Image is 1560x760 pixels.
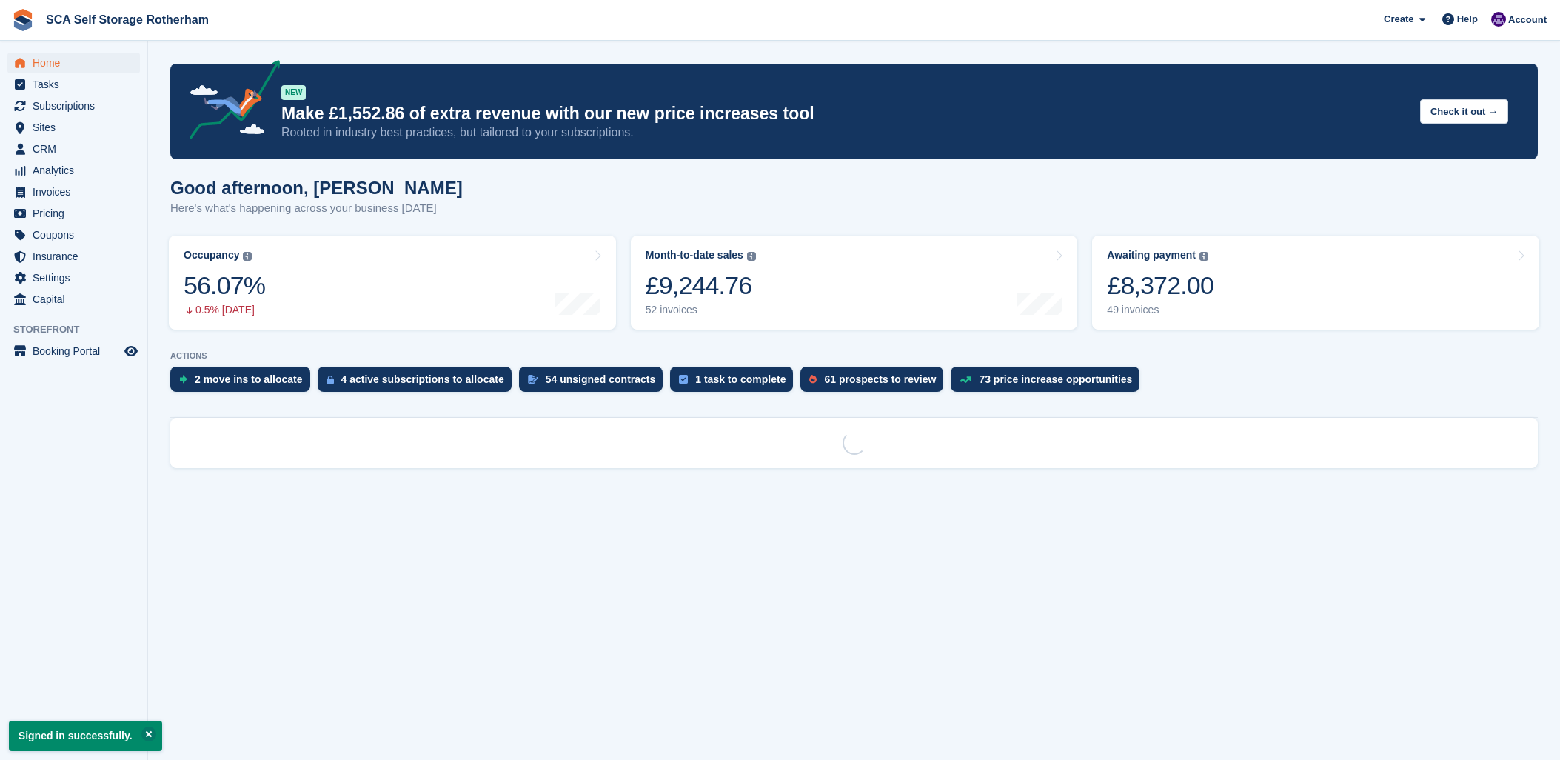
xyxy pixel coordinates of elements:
div: 2 move ins to allocate [195,373,303,385]
img: move_ins_to_allocate_icon-fdf77a2bb77ea45bf5b3d319d69a93e2d87916cf1d5bf7949dd705db3b84f3ca.svg [179,375,187,384]
img: price-adjustments-announcement-icon-8257ccfd72463d97f412b2fc003d46551f7dbcb40ab6d574587a9cd5c0d94... [177,60,281,144]
a: menu [7,203,140,224]
img: Kelly Neesham [1491,12,1506,27]
a: 73 price increase opportunities [951,367,1147,399]
a: Occupancy 56.07% 0.5% [DATE] [169,236,616,330]
a: 54 unsigned contracts [519,367,671,399]
img: task-75834270c22a3079a89374b754ae025e5fb1db73e45f91037f5363f120a921f8.svg [679,375,688,384]
p: Rooted in industry best practices, but tailored to your subscriptions. [281,124,1408,141]
img: stora-icon-8386f47178a22dfd0bd8f6a31ec36ba5ce8667c1dd55bd0f319d3a0aa187defe.svg [12,9,34,31]
span: Pricing [33,203,121,224]
a: menu [7,96,140,116]
span: Home [33,53,121,73]
a: Preview store [122,342,140,360]
p: Make £1,552.86 of extra revenue with our new price increases tool [281,103,1408,124]
div: 54 unsigned contracts [546,373,656,385]
a: SCA Self Storage Rotherham [40,7,215,32]
p: Signed in successfully. [9,721,162,751]
div: 73 price increase opportunities [979,373,1132,385]
div: 0.5% [DATE] [184,304,265,316]
span: Invoices [33,181,121,202]
div: 52 invoices [646,304,756,316]
a: 4 active subscriptions to allocate [318,367,519,399]
div: 56.07% [184,270,265,301]
div: 61 prospects to review [824,373,936,385]
a: menu [7,181,140,202]
img: price_increase_opportunities-93ffe204e8149a01c8c9dc8f82e8f89637d9d84a8eef4429ea346261dce0b2c0.svg [960,376,971,383]
img: icon-info-grey-7440780725fd019a000dd9b08b2336e03edf1995a4989e88bcd33f0948082b44.svg [243,252,252,261]
span: Help [1457,12,1478,27]
span: Tasks [33,74,121,95]
span: Capital [33,289,121,310]
button: Check it out → [1420,99,1508,124]
p: Here's what's happening across your business [DATE] [170,200,463,217]
img: contract_signature_icon-13c848040528278c33f63329250d36e43548de30e8caae1d1a13099fd9432cc5.svg [528,375,538,384]
div: 49 invoices [1107,304,1213,316]
p: ACTIONS [170,351,1538,361]
img: active_subscription_to_allocate_icon-d502201f5373d7db506a760aba3b589e785aa758c864c3986d89f69b8ff3... [327,375,334,384]
a: menu [7,224,140,245]
div: Month-to-date sales [646,249,743,261]
div: 4 active subscriptions to allocate [341,373,504,385]
div: £8,372.00 [1107,270,1213,301]
span: Create [1384,12,1413,27]
h1: Good afternoon, [PERSON_NAME] [170,178,463,198]
a: menu [7,267,140,288]
span: Account [1508,13,1547,27]
img: icon-info-grey-7440780725fd019a000dd9b08b2336e03edf1995a4989e88bcd33f0948082b44.svg [1199,252,1208,261]
div: NEW [281,85,306,100]
span: Settings [33,267,121,288]
a: 1 task to complete [670,367,800,399]
a: menu [7,74,140,95]
img: icon-info-grey-7440780725fd019a000dd9b08b2336e03edf1995a4989e88bcd33f0948082b44.svg [747,252,756,261]
a: menu [7,117,140,138]
a: menu [7,160,140,181]
a: Awaiting payment £8,372.00 49 invoices [1092,236,1539,330]
a: menu [7,246,140,267]
a: 2 move ins to allocate [170,367,318,399]
span: Sites [33,117,121,138]
div: £9,244.76 [646,270,756,301]
a: Month-to-date sales £9,244.76 52 invoices [631,236,1078,330]
a: menu [7,53,140,73]
div: Awaiting payment [1107,249,1196,261]
span: CRM [33,139,121,159]
span: Analytics [33,160,121,181]
span: Subscriptions [33,96,121,116]
span: Storefront [13,322,147,337]
span: Coupons [33,224,121,245]
img: prospect-51fa495bee0391a8d652442698ab0144808aea92771e9ea1ae160a38d050c398.svg [809,375,817,384]
span: Insurance [33,246,121,267]
span: Booking Portal [33,341,121,361]
a: menu [7,289,140,310]
div: Occupancy [184,249,239,261]
div: 1 task to complete [695,373,786,385]
a: menu [7,341,140,361]
a: menu [7,139,140,159]
a: 61 prospects to review [800,367,951,399]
